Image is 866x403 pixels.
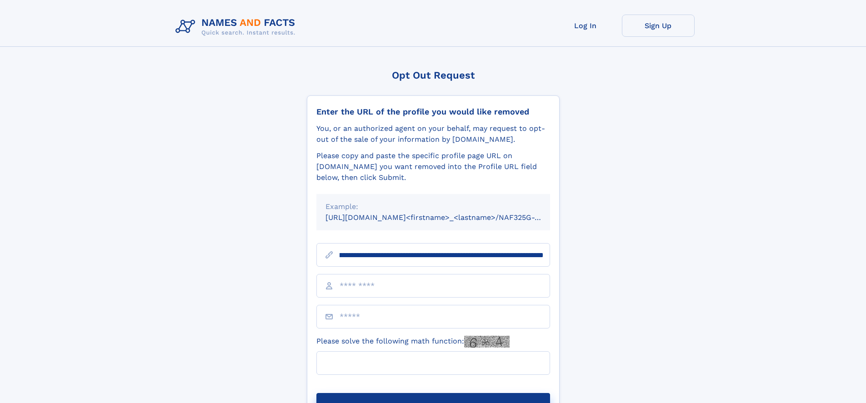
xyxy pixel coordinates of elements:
[172,15,303,39] img: Logo Names and Facts
[307,70,560,81] div: Opt Out Request
[316,150,550,183] div: Please copy and paste the specific profile page URL on [DOMAIN_NAME] you want removed into the Pr...
[316,107,550,117] div: Enter the URL of the profile you would like removed
[325,201,541,212] div: Example:
[622,15,695,37] a: Sign Up
[549,15,622,37] a: Log In
[316,123,550,145] div: You, or an authorized agent on your behalf, may request to opt-out of the sale of your informatio...
[325,213,567,222] small: [URL][DOMAIN_NAME]<firstname>_<lastname>/NAF325G-xxxxxxxx
[316,336,510,348] label: Please solve the following math function:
